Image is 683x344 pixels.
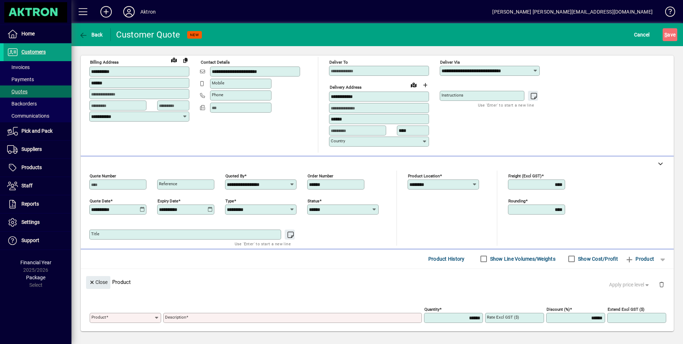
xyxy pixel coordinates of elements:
[4,141,71,158] a: Suppliers
[478,101,534,109] mat-hint: Use 'Enter' to start a new line
[606,278,653,291] button: Apply price level
[20,260,51,265] span: Financial Year
[663,28,677,41] button: Save
[21,49,46,55] span: Customers
[4,177,71,195] a: Staff
[660,1,674,25] a: Knowledge Base
[81,269,674,295] div: Product
[408,79,419,90] a: View on map
[21,164,42,170] span: Products
[440,60,460,65] mat-label: Deliver via
[91,231,99,236] mat-label: Title
[89,276,108,288] span: Close
[212,92,223,97] mat-label: Phone
[634,29,650,40] span: Cancel
[71,28,111,41] app-page-header-button: Back
[225,198,234,203] mat-label: Type
[21,183,33,188] span: Staff
[419,79,431,91] button: Choose address
[90,173,116,178] mat-label: Quote number
[664,29,675,40] span: ave
[21,128,53,134] span: Pick and Pack
[140,6,156,18] div: Aktron
[79,32,103,38] span: Back
[190,33,199,37] span: NEW
[7,89,28,94] span: Quotes
[4,110,71,122] a: Communications
[4,85,71,98] a: Quotes
[180,54,191,66] button: Copy to Delivery address
[7,101,37,107] span: Backorders
[7,113,49,119] span: Communications
[165,315,186,320] mat-label: Description
[487,315,519,320] mat-label: Rate excl GST ($)
[168,54,180,65] a: View on map
[21,201,39,207] span: Reports
[4,195,71,213] a: Reports
[95,5,118,18] button: Add
[428,253,465,265] span: Product History
[4,61,71,73] a: Invoices
[425,252,468,265] button: Product History
[116,29,180,40] div: Customer Quote
[329,60,348,65] mat-label: Deliver To
[158,198,178,203] mat-label: Expiry date
[7,77,34,82] span: Payments
[7,64,30,70] span: Invoices
[77,28,105,41] button: Back
[664,32,667,38] span: S
[308,173,333,178] mat-label: Order number
[632,28,652,41] button: Cancel
[235,240,291,248] mat-hint: Use 'Enter' to start a new line
[21,219,40,225] span: Settings
[489,255,555,262] label: Show Line Volumes/Weights
[4,98,71,110] a: Backorders
[408,173,440,178] mat-label: Product location
[159,181,177,186] mat-label: Reference
[4,73,71,85] a: Payments
[86,276,110,289] button: Close
[308,198,319,203] mat-label: Status
[331,138,345,143] mat-label: Country
[4,232,71,250] a: Support
[442,93,463,98] mat-label: Instructions
[547,306,570,311] mat-label: Discount (%)
[4,159,71,177] a: Products
[492,6,653,18] div: [PERSON_NAME] [PERSON_NAME][EMAIL_ADDRESS][DOMAIN_NAME]
[26,275,45,280] span: Package
[90,198,110,203] mat-label: Quote date
[4,25,71,43] a: Home
[424,306,439,311] mat-label: Quantity
[577,255,618,262] label: Show Cost/Profit
[4,122,71,140] a: Pick and Pack
[653,281,670,288] app-page-header-button: Delete
[225,173,244,178] mat-label: Quoted by
[608,306,644,311] mat-label: Extend excl GST ($)
[118,5,140,18] button: Profile
[21,237,39,243] span: Support
[4,213,71,231] a: Settings
[21,31,35,36] span: Home
[508,173,542,178] mat-label: Freight (excl GST)
[653,276,670,293] button: Delete
[609,281,650,289] span: Apply price level
[21,146,42,152] span: Suppliers
[508,198,525,203] mat-label: Rounding
[212,80,224,85] mat-label: Mobile
[91,315,106,320] mat-label: Product
[84,279,112,285] app-page-header-button: Close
